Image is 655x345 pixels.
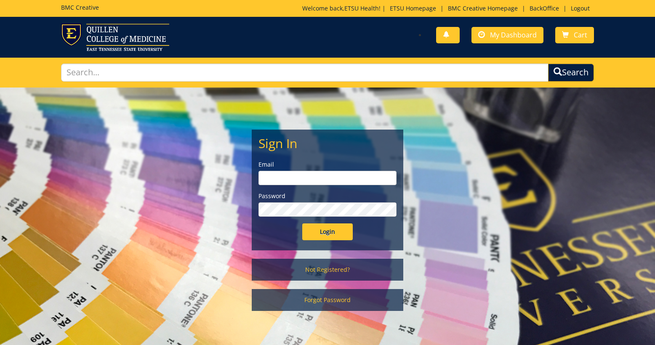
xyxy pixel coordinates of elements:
p: Welcome back, ! | | | | [302,4,594,13]
a: ETSU Health [344,4,379,12]
span: Cart [574,30,587,40]
input: Search... [61,64,549,82]
label: Password [258,192,397,200]
label: Email [258,160,397,169]
a: ETSU Homepage [386,4,440,12]
span: My Dashboard [490,30,537,40]
h5: BMC Creative [61,4,99,11]
a: Forgot Password [252,289,403,311]
button: Search [548,64,594,82]
a: Not Registered? [252,259,403,281]
input: Login [302,223,353,240]
a: BackOffice [525,4,563,12]
a: Logout [567,4,594,12]
img: ETSU logo [61,24,169,51]
a: My Dashboard [471,27,543,43]
a: BMC Creative Homepage [444,4,522,12]
a: Cart [555,27,594,43]
h2: Sign In [258,136,397,150]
